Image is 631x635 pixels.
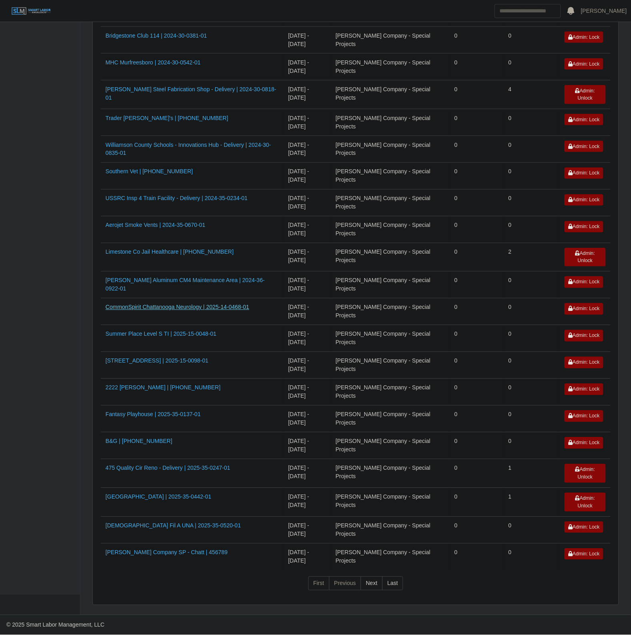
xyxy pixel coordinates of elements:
td: 0 [504,136,560,162]
span: Admin: Lock [568,224,599,230]
td: [PERSON_NAME] Company - Special Projects [331,433,449,459]
td: [DATE] - [DATE] [284,136,331,162]
span: Admin: Lock [568,413,599,419]
td: 0 [504,543,560,570]
td: [PERSON_NAME] Company - Special Projects [331,517,449,543]
button: Admin: Lock [565,194,603,206]
a: [GEOGRAPHIC_DATA] | 2025-35-0442-01 [106,494,212,500]
td: 1 [504,459,560,488]
button: Admin: Lock [565,276,603,288]
button: Admin: Lock [565,58,603,70]
a: Summer Place Level S TI | 2025-15-0048-01 [106,331,216,337]
a: [DEMOGRAPHIC_DATA] Fil A UNA | 2025-35-0520-01 [106,523,241,529]
td: 0 [504,26,560,53]
td: [DATE] - [DATE] [284,488,331,517]
button: Admin: Lock [565,357,603,368]
td: [PERSON_NAME] Company - Special Projects [331,272,449,298]
td: [PERSON_NAME] Company - Special Projects [331,325,449,352]
td: 0 [450,325,504,352]
a: [PERSON_NAME] Company SP - Chatt | 456789 [106,549,228,556]
button: Admin: Unlock [565,493,606,512]
td: 0 [450,162,504,189]
a: Fantasy Playhouse | 2025-35-0137-01 [106,411,201,418]
td: 0 [450,26,504,53]
td: 0 [450,352,504,379]
td: [DATE] - [DATE] [284,109,331,136]
td: 0 [450,136,504,162]
td: [DATE] - [DATE] [284,406,331,433]
td: 0 [450,433,504,459]
nav: pagination [101,577,611,597]
td: [PERSON_NAME] Company - Special Projects [331,298,449,325]
td: [PERSON_NAME] Company - Special Projects [331,379,449,406]
td: 0 [450,543,504,570]
button: Admin: Unlock [565,464,606,483]
td: [PERSON_NAME] Company - Special Projects [331,80,449,109]
span: Admin: Lock [568,306,599,312]
td: [DATE] - [DATE] [284,272,331,298]
span: Admin: Lock [568,360,599,365]
td: [PERSON_NAME] Company - Special Projects [331,53,449,80]
span: Admin: Unlock [575,496,595,509]
td: 0 [504,406,560,433]
td: 0 [504,162,560,189]
td: [DATE] - [DATE] [284,243,331,272]
td: 0 [450,243,504,272]
td: 0 [504,325,560,352]
a: Bridgestone Club 114 | 2024-30-0381-01 [106,32,207,39]
button: Admin: Lock [565,437,603,449]
button: Admin: Lock [565,522,603,533]
span: Admin: Lock [568,170,599,176]
a: 2222 [PERSON_NAME] | [PHONE_NUMBER] [106,385,221,391]
td: [DATE] - [DATE] [284,216,331,243]
td: [PERSON_NAME] Company - Special Projects [331,136,449,162]
span: Admin: Lock [568,279,599,285]
a: Last [382,577,403,591]
td: [DATE] - [DATE] [284,53,331,80]
a: USSRC Insp 4 Train Facility - Delivery | 2024-35-0234-01 [106,195,248,202]
span: Admin: Lock [568,197,599,203]
td: [DATE] - [DATE] [284,162,331,189]
td: [PERSON_NAME] Company - Special Projects [331,352,449,379]
td: [DATE] - [DATE] [284,543,331,570]
span: Admin: Lock [568,34,599,40]
td: [PERSON_NAME] Company - Special Projects [331,459,449,488]
td: 0 [450,459,504,488]
td: [DATE] - [DATE] [284,379,331,406]
td: 0 [504,379,560,406]
td: [DATE] - [DATE] [284,80,331,109]
td: [DATE] - [DATE] [284,26,331,53]
td: 0 [450,406,504,433]
span: Admin: Lock [568,551,599,557]
span: Admin: Lock [568,61,599,67]
td: 0 [504,298,560,325]
td: [PERSON_NAME] Company - Special Projects [331,406,449,433]
a: Williamson County Schools - Innovations Hub - Delivery | 2024-30-0835-01 [106,142,271,156]
td: 0 [450,517,504,543]
td: 0 [450,298,504,325]
td: 0 [504,517,560,543]
td: [DATE] - [DATE] [284,352,331,379]
a: [PERSON_NAME] [581,7,627,15]
span: Admin: Unlock [575,467,595,480]
button: Admin: Lock [565,114,603,125]
td: 0 [504,109,560,136]
td: [PERSON_NAME] Company - Special Projects [331,488,449,517]
td: 0 [450,80,504,109]
td: 0 [504,189,560,216]
td: 2 [504,243,560,272]
span: Admin: Unlock [575,251,595,264]
button: Admin: Lock [565,330,603,341]
td: [DATE] - [DATE] [284,189,331,216]
button: Admin: Lock [565,221,603,232]
td: [PERSON_NAME] Company - Special Projects [331,109,449,136]
a: [PERSON_NAME] Aluminum CM4 Maintenance Area | 2024-36-0922-01 [106,277,265,292]
button: Admin: Unlock [565,85,606,104]
td: 0 [450,53,504,80]
td: 0 [504,433,560,459]
a: Next [361,577,383,591]
td: 0 [450,272,504,298]
button: Admin: Lock [565,168,603,179]
span: © 2025 Smart Labor Management, LLC [6,622,104,628]
td: [DATE] - [DATE] [284,459,331,488]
